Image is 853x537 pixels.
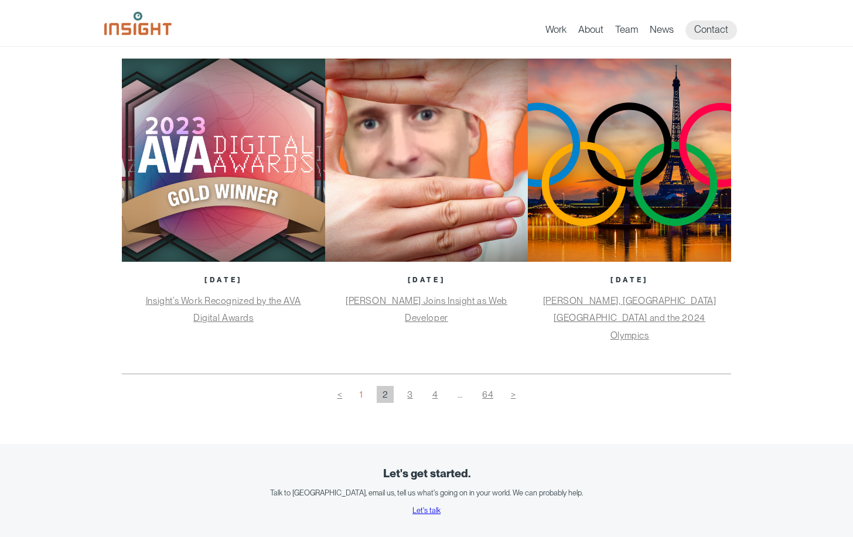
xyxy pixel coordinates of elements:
a: Work [545,23,567,40]
a: 64 [476,386,499,403]
a: Insight’s Work Recognized by the AVA Digital Awards [146,295,301,324]
a: About [578,23,603,40]
a: 3 [401,386,418,403]
a: < [332,386,348,403]
a: > [505,386,521,403]
a: Let's talk [412,506,441,515]
a: Contact [685,20,737,40]
nav: pagination_navigation [145,386,708,403]
a: [PERSON_NAME] Joins Insight as Web Developer [346,295,507,324]
nav: primary navigation menu [545,20,749,40]
div: Talk to [GEOGRAPHIC_DATA], email us, tell us what's going on in your world. We can probably help. [18,488,835,497]
p: [DATE] [137,273,311,286]
a: 4 [426,386,443,403]
a: News [650,23,674,40]
span: 2 [377,386,394,403]
a: Team [615,23,638,40]
img: Insight Marketing Design [104,12,172,35]
a: 1 [354,386,369,403]
span: … [452,386,469,403]
div: Let's get started. [18,467,835,480]
p: [DATE] [340,273,514,286]
a: [PERSON_NAME], [GEOGRAPHIC_DATA] [GEOGRAPHIC_DATA] and the 2024 Olympics [543,295,716,341]
p: [DATE] [542,273,716,286]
